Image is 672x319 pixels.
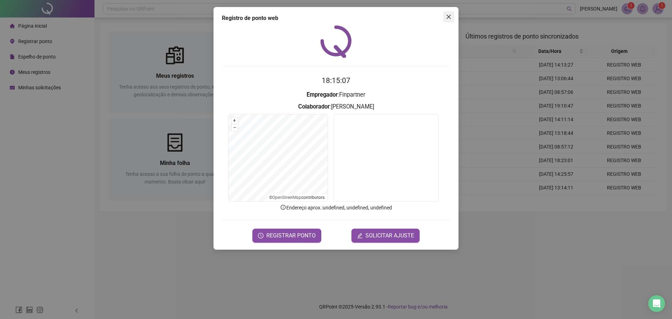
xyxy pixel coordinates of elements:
button: – [231,124,238,131]
span: info-circle [280,204,286,210]
button: REGISTRAR PONTO [252,229,321,243]
span: edit [357,233,363,238]
button: editSOLICITAR AJUSTE [351,229,420,243]
button: + [231,117,238,124]
button: Close [443,11,454,22]
span: close [446,14,451,20]
a: OpenStreetMap [272,195,301,200]
h3: : [PERSON_NAME] [222,102,450,111]
div: Registro de ponto web [222,14,450,22]
div: Open Intercom Messenger [648,295,665,312]
span: clock-circle [258,233,264,238]
span: REGISTRAR PONTO [266,231,316,240]
strong: Empregador [307,91,338,98]
h3: : Finpartner [222,90,450,99]
p: Endereço aprox. : undefined, undefined, undefined [222,204,450,211]
li: © contributors. [269,195,325,200]
img: QRPoint [320,25,352,58]
time: 18:15:07 [322,76,350,85]
strong: Colaborador [298,103,330,110]
span: SOLICITAR AJUSTE [365,231,414,240]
